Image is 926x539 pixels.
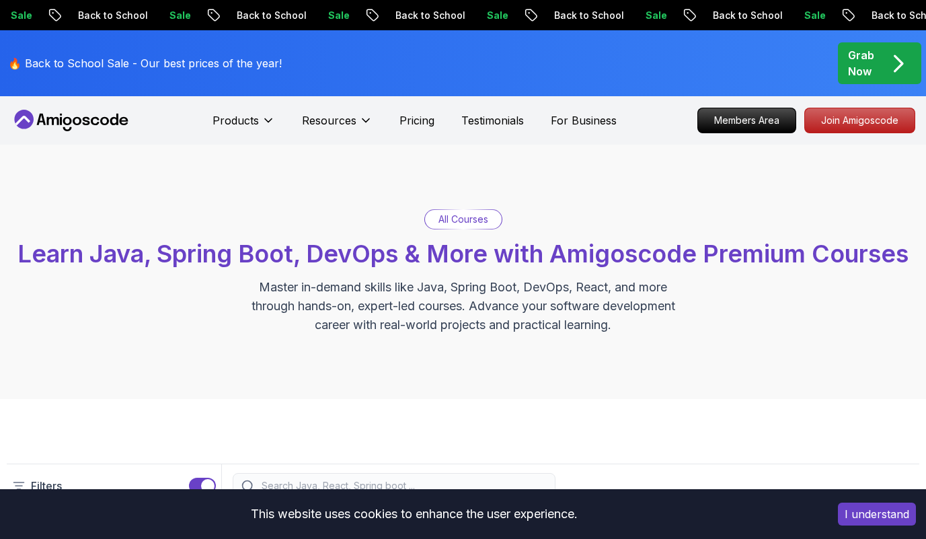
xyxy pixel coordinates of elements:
p: Back to School [537,9,629,22]
p: Products [213,112,259,129]
p: Sale [311,9,354,22]
p: Sale [787,9,831,22]
p: 🔥 Back to School Sale - Our best prices of the year! [8,55,282,71]
a: For Business [551,112,617,129]
p: Filters [31,478,62,494]
a: Join Amigoscode [804,108,915,133]
p: Resources [302,112,356,129]
button: Resources [302,112,373,139]
p: Back to School [696,9,787,22]
p: Sale [629,9,672,22]
p: Back to School [220,9,311,22]
div: This website uses cookies to enhance the user experience. [10,499,818,529]
a: Pricing [399,112,434,129]
span: Learn Java, Spring Boot, DevOps & More with Amigoscode Premium Courses [17,239,909,268]
p: All Courses [438,213,488,226]
p: Members Area [698,108,796,133]
p: Master in-demand skills like Java, Spring Boot, DevOps, React, and more through hands-on, expert-... [237,278,689,334]
p: Back to School [61,9,153,22]
button: Products [213,112,275,139]
input: Search Java, React, Spring boot ... [259,479,547,493]
a: Members Area [697,108,796,133]
p: Sale [153,9,196,22]
a: Testimonials [461,112,524,129]
p: Back to School [379,9,470,22]
button: Accept cookies [838,503,916,526]
p: Sale [470,9,513,22]
p: Join Amigoscode [805,108,915,133]
p: Grab Now [848,47,874,79]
